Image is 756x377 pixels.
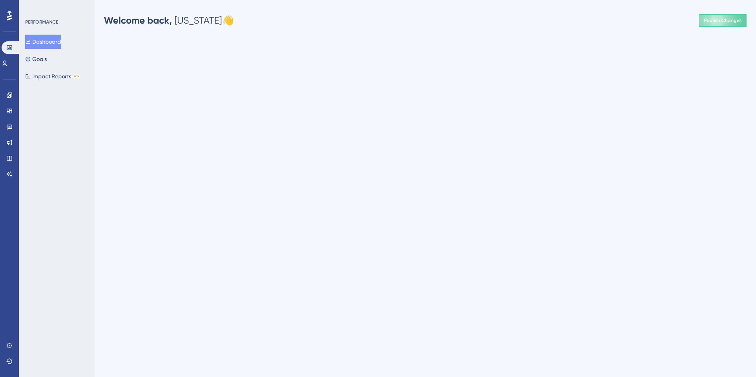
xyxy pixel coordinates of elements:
button: Impact ReportsBETA [25,69,80,83]
span: Publish Changes [704,17,742,24]
button: Publish Changes [699,14,747,27]
button: Goals [25,52,47,66]
div: [US_STATE] 👋 [104,14,234,27]
div: PERFORMANCE [25,19,58,25]
div: BETA [73,74,80,78]
span: Welcome back, [104,15,172,26]
button: Dashboard [25,35,61,49]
